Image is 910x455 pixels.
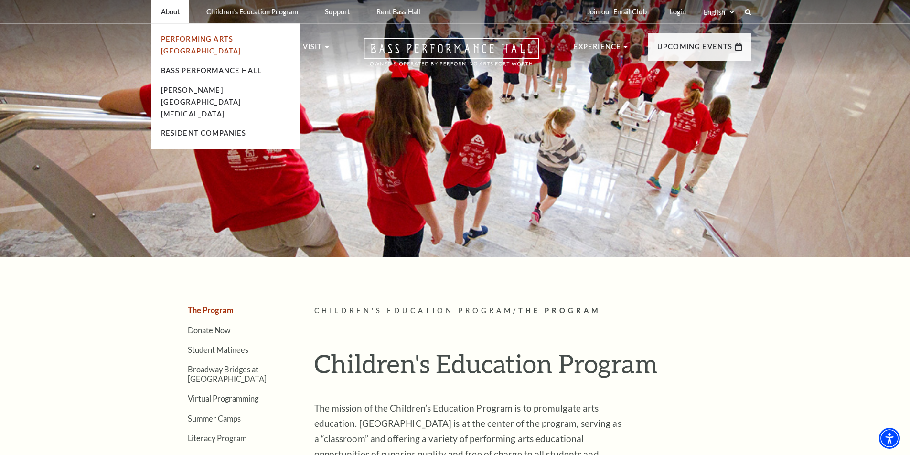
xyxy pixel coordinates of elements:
[161,66,262,74] a: Bass Performance Hall
[188,414,241,423] a: Summer Camps
[161,86,241,118] a: [PERSON_NAME][GEOGRAPHIC_DATA][MEDICAL_DATA]
[574,41,621,58] p: Experience
[188,365,267,383] a: Broadway Bridges at [GEOGRAPHIC_DATA]
[188,306,234,315] a: The Program
[188,394,258,403] a: Virtual Programming
[314,307,514,315] span: Children's Education Program
[702,8,736,17] select: Select:
[879,428,900,449] div: Accessibility Menu
[314,305,751,317] p: /
[188,434,246,443] a: Literacy Program
[206,8,298,16] p: Children's Education Program
[161,35,241,55] a: Performing Arts [GEOGRAPHIC_DATA]
[325,8,350,16] p: Support
[314,348,751,387] h1: Children's Education Program
[376,8,420,16] p: Rent Bass Hall
[657,41,733,58] p: Upcoming Events
[329,38,574,75] a: Open this option
[161,8,180,16] p: About
[518,307,601,315] span: The Program
[161,129,246,137] a: Resident Companies
[188,345,248,354] a: Student Matinees
[188,326,231,335] a: Donate Now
